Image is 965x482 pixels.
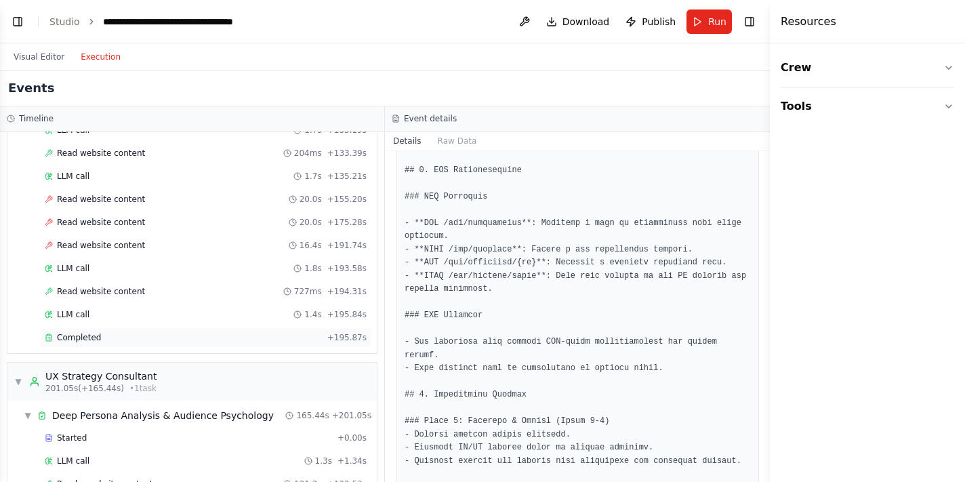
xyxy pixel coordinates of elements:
[5,49,73,65] button: Visual Editor
[19,113,54,124] h3: Timeline
[327,217,367,228] span: + 175.28s
[296,410,329,421] span: 165.44s
[304,171,321,182] span: 1.7s
[781,49,954,87] button: Crew
[129,383,157,394] span: • 1 task
[52,409,274,422] div: Deep Persona Analysis & Audience Psychology
[708,15,726,28] span: Run
[57,217,145,228] span: Read website content
[300,217,322,228] span: 20.0s
[49,15,255,28] nav: breadcrumb
[781,87,954,125] button: Tools
[327,148,367,159] span: + 133.39s
[49,16,80,27] a: Studio
[327,332,367,343] span: + 195.87s
[24,410,32,421] span: ▼
[327,286,367,297] span: + 194.31s
[541,9,615,34] button: Download
[332,410,371,421] span: + 201.05s
[57,309,89,320] span: LLM call
[304,309,321,320] span: 1.4s
[740,12,759,31] button: Hide right sidebar
[57,194,145,205] span: Read website content
[686,9,732,34] button: Run
[562,15,610,28] span: Download
[57,332,101,343] span: Completed
[304,263,321,274] span: 1.8s
[57,433,87,443] span: Started
[337,433,367,443] span: + 0.00s
[620,9,681,34] button: Publish
[385,132,430,150] button: Details
[45,369,157,383] div: UX Strategy Consultant
[45,383,124,394] span: 201.05s (+165.44s)
[327,240,367,251] span: + 191.74s
[315,456,332,466] span: 1.3s
[57,286,145,297] span: Read website content
[57,240,145,251] span: Read website content
[404,113,457,124] h3: Event details
[781,14,836,30] h4: Resources
[73,49,129,65] button: Execution
[337,456,367,466] span: + 1.34s
[430,132,485,150] button: Raw Data
[14,376,22,387] span: ▼
[57,171,89,182] span: LLM call
[57,263,89,274] span: LLM call
[8,12,27,31] button: Show left sidebar
[327,194,367,205] span: + 155.20s
[294,148,322,159] span: 204ms
[300,240,322,251] span: 16.4s
[327,263,367,274] span: + 193.58s
[327,171,367,182] span: + 135.21s
[57,456,89,466] span: LLM call
[642,15,676,28] span: Publish
[294,286,322,297] span: 727ms
[300,194,322,205] span: 20.0s
[327,309,367,320] span: + 195.84s
[8,79,54,98] h2: Events
[57,148,145,159] span: Read website content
